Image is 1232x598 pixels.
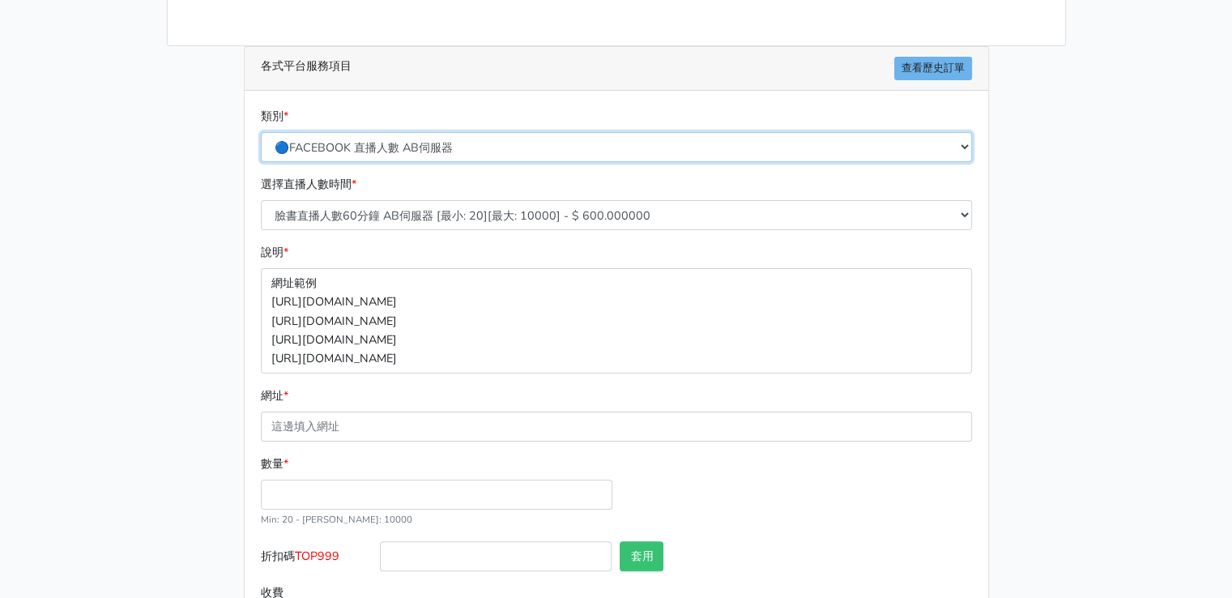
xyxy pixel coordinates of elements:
[261,455,288,473] label: 數量
[261,175,356,194] label: 選擇直播人數時間
[261,243,288,262] label: 說明
[261,513,412,526] small: Min: 20 - [PERSON_NAME]: 10000
[245,47,988,91] div: 各式平台服務項目
[261,387,288,405] label: 網址
[261,107,288,126] label: 類別
[257,541,377,578] label: 折扣碼
[261,268,972,373] p: 網址範例 [URL][DOMAIN_NAME] [URL][DOMAIN_NAME] [URL][DOMAIN_NAME] [URL][DOMAIN_NAME]
[295,548,339,564] span: TOP999
[620,541,663,571] button: 套用
[894,57,972,80] a: 查看歷史訂單
[261,412,972,442] input: 這邊填入網址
